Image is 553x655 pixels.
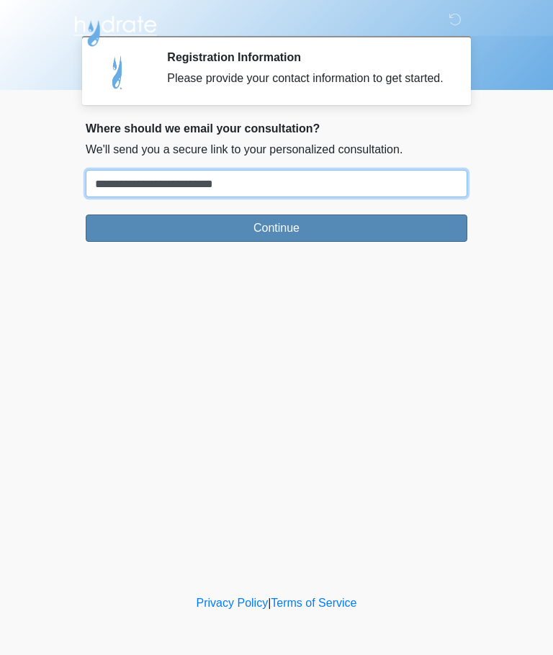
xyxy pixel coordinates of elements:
a: | [268,597,271,609]
div: Please provide your contact information to get started. [167,70,446,87]
img: Agent Avatar [96,50,140,94]
a: Privacy Policy [197,597,269,609]
a: Terms of Service [271,597,356,609]
p: We'll send you a secure link to your personalized consultation. [86,141,467,158]
img: Hydrate IV Bar - Arcadia Logo [71,11,159,48]
button: Continue [86,214,467,242]
h2: Where should we email your consultation? [86,122,467,135]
